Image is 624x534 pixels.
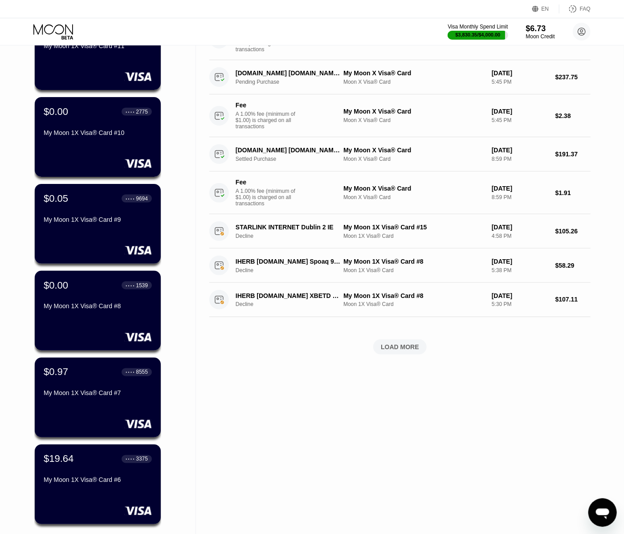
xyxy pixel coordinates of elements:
div: Decline [236,267,350,273]
iframe: Button to launch messaging window [588,498,617,527]
div: A 1.00% fee (minimum of $1.00) is charged on all transactions [236,111,302,130]
div: 3375 [136,456,148,462]
div: My Moon 1X Visa® Card #8 [44,303,152,310]
div: Decline [236,233,350,239]
div: $0.00● ● ● ●2775My Moon 1X Visa® Card #10 [35,97,161,177]
div: $58.29 [555,262,591,269]
div: $0.00 [44,280,68,291]
div: 5:38 PM [492,267,548,273]
div: 5:30 PM [492,302,548,308]
div: My Moon 1X Visa® Card #15 [343,224,485,231]
div: IHERB [DOMAIN_NAME] XBETD 951-6163600 US [236,292,342,299]
div: $237.75 [555,73,591,81]
div: $6.73 [526,24,555,33]
div: Moon Credit [526,33,555,40]
div: [DOMAIN_NAME] [DOMAIN_NAME] USSettled PurchaseMy Moon X Visa® CardMoon X Visa® Card[DATE]8:59 PM$... [209,137,591,171]
div: 5:45 PM [492,79,548,85]
div: 2775 [136,109,148,115]
div: $105.26 [555,228,591,235]
div: [DATE] [492,69,548,77]
div: My Moon X Visa® Card [343,69,485,77]
div: ● ● ● ● [126,284,135,287]
div: A 1.00% fee (minimum of $1.00) is charged on all transactions [236,188,302,207]
div: ● ● ● ● [126,197,135,200]
div: EN [542,6,549,12]
div: $191.37 [555,151,591,158]
div: Fee [236,102,298,109]
div: 8:59 PM [492,156,548,162]
div: $0.05 [44,193,68,204]
div: FAQ [559,4,591,13]
div: Moon X Visa® Card [343,117,485,123]
div: $0.97● ● ● ●8555My Moon 1X Visa® Card #7 [35,358,161,437]
div: FeeA 1.00% fee (minimum of $1.00) is charged on all transactionsMy Moon X Visa® CardMoon X Visa® ... [209,171,591,214]
div: $0.97 [44,367,68,378]
div: IHERB [DOMAIN_NAME] Spoaq 951-6163600 US [236,258,342,265]
div: [DATE] [492,292,548,299]
div: $107.11 [555,296,591,303]
div: IHERB [DOMAIN_NAME] XBETD 951-6163600 USDeclineMy Moon 1X Visa® Card #8Moon 1X Visa® Card[DATE]5:... [209,283,591,317]
div: [DATE] [492,224,548,231]
div: FAQ [580,6,591,12]
div: $2.38 [555,112,591,119]
div: My Moon 1X Visa® Card #10 [44,129,152,136]
div: [DOMAIN_NAME] [DOMAIN_NAME] USPending PurchaseMy Moon X Visa® CardMoon X Visa® Card[DATE]5:45 PM$... [209,60,591,94]
div: FeeA 1.00% fee (minimum of $1.00) is charged on all transactionsMy Moon X Visa® CardMoon X Visa® ... [209,94,591,137]
div: 4:58 PM [492,233,548,239]
div: STARLINK INTERNET Dublin 2 IEDeclineMy Moon 1X Visa® Card #15Moon 1X Visa® Card[DATE]4:58 PM$105.26 [209,214,591,249]
div: [DOMAIN_NAME] [DOMAIN_NAME] US [236,147,342,154]
div: IHERB [DOMAIN_NAME] Spoaq 951-6163600 USDeclineMy Moon 1X Visa® Card #8Moon 1X Visa® Card[DATE]5:... [209,249,591,283]
div: $0.00 [44,106,68,118]
div: LOAD MORE [209,339,591,355]
div: EN [532,4,559,13]
div: My Moon 1X Visa® Card #9 [44,216,152,223]
div: $3,830.35 / $4,000.00 [456,32,501,37]
div: My Moon 1X Visa® Card #8 [343,292,485,299]
div: My Moon X Visa® Card [343,147,485,154]
div: ● ● ● ● [126,371,135,374]
div: 1539 [136,282,148,289]
div: Moon 1X Visa® Card [343,302,485,308]
div: $0.05● ● ● ●9694My Moon 1X Visa® Card #9 [35,184,161,264]
div: $1.91 [555,189,591,196]
div: My Moon 1X Visa® Card #6 [44,477,152,484]
div: My Moon 1X Visa® Card #7 [44,390,152,397]
div: ● ● ● ● [126,458,135,461]
div: Fee [236,179,298,186]
div: [DOMAIN_NAME] [DOMAIN_NAME] US [236,69,342,77]
div: Pending Purchase [236,79,350,85]
div: [DATE] [492,147,548,154]
div: $6.73Moon Credit [526,24,555,40]
div: Moon X Visa® Card [343,79,485,85]
div: Moon 1X Visa® Card [343,267,485,273]
div: Visa Monthly Spend Limit [448,24,508,30]
div: STARLINK INTERNET Dublin 2 IE [236,224,342,231]
div: 8:59 PM [492,194,548,200]
div: My Moon X Visa® Card [343,185,485,192]
div: Moon X Visa® Card [343,156,485,162]
div: $0.00● ● ● ●1539My Moon 1X Visa® Card #8 [35,271,161,351]
div: 9694 [136,196,148,202]
div: $19.64 [44,453,73,465]
div: Visa Monthly Spend Limit$3,830.35/$4,000.00 [448,24,508,40]
div: My Moon 1X Visa® Card #11 [44,42,152,49]
div: Settled Purchase [236,156,350,162]
div: My Moon X Visa® Card [343,108,485,115]
div: Moon 1X Visa® Card [343,233,485,239]
div: 5:45 PM [492,117,548,123]
div: [DATE] [492,185,548,192]
div: [DATE] [492,258,548,265]
div: [DATE] [492,108,548,115]
div: My Moon 1X Visa® Card #8 [343,258,485,265]
div: Decline [236,302,350,308]
div: LOAD MORE [381,343,419,351]
div: 8555 [136,369,148,375]
div: ● ● ● ● [126,110,135,113]
div: Moon X Visa® Card [343,194,485,200]
div: $0.00● ● ● ●5369My Moon 1X Visa® Card #11 [35,10,161,90]
div: $19.64● ● ● ●3375My Moon 1X Visa® Card #6 [35,444,161,524]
